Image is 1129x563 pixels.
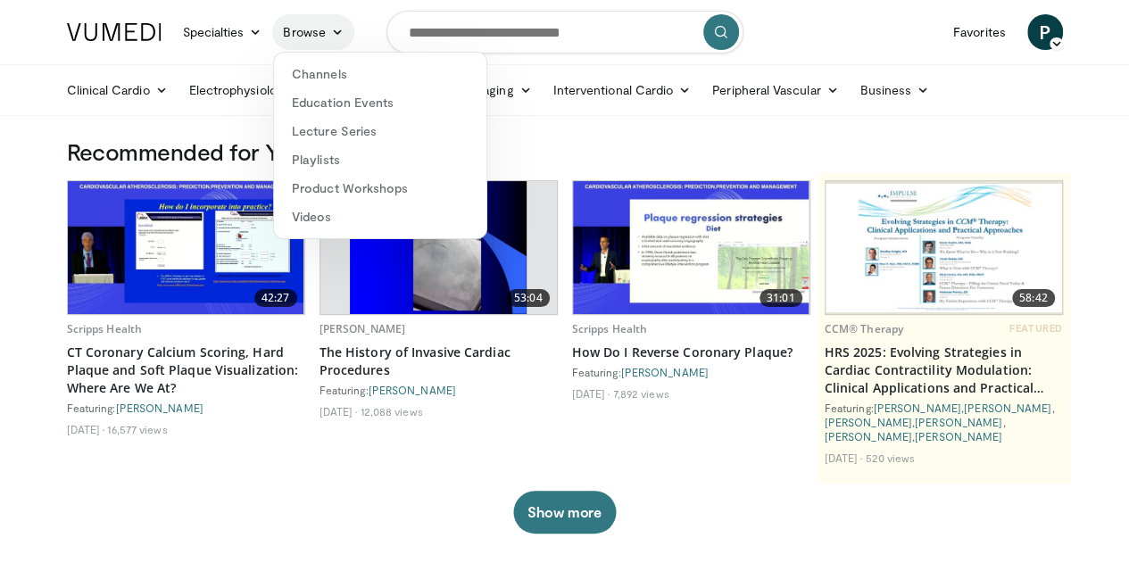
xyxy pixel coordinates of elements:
[67,344,305,397] a: CT Coronary Calcium Scoring, Hard Plaque and Soft Plaque Visualization: Where Are We At?
[67,137,1063,166] h3: Recommended for You
[865,451,915,465] li: 520 views
[572,365,810,379] div: Featuring:
[572,386,610,401] li: [DATE]
[116,402,203,414] a: [PERSON_NAME]
[573,181,809,314] img: 31adc9e7-5da4-4a43-a07f-d5170cdb9529.620x360_q85_upscale.jpg
[964,402,1051,414] a: [PERSON_NAME]
[68,181,304,314] a: 42:27
[320,404,358,418] li: [DATE]
[513,491,616,534] button: Show more
[320,181,557,314] a: 53:04
[850,72,941,108] a: Business
[612,386,668,401] li: 7,892 views
[572,321,648,336] a: Scripps Health
[825,321,903,336] a: CCM® Therapy
[825,344,1063,397] a: HRS 2025: Evolving Strategies in Cardiac Contractility Modulation: Clinical Applications and Prac...
[572,344,810,361] a: How Do I Reverse Coronary Plaque?
[825,430,912,443] a: [PERSON_NAME]
[67,23,162,41] img: VuMedi Logo
[543,72,702,108] a: Interventional Cardio
[272,14,354,50] a: Browse
[507,289,550,307] span: 53:04
[825,451,863,465] li: [DATE]
[68,181,304,314] img: 4ea3ec1a-320e-4f01-b4eb-a8bc26375e8f.620x360_q85_upscale.jpg
[458,72,543,108] a: Imaging
[178,72,319,108] a: Electrophysiology
[874,402,961,414] a: [PERSON_NAME]
[67,401,305,415] div: Featuring:
[386,11,743,54] input: Search topics, interventions
[274,60,486,88] a: Channels
[67,422,105,436] li: [DATE]
[67,321,143,336] a: Scripps Health
[760,289,802,307] span: 31:01
[1012,289,1055,307] span: 58:42
[1027,14,1063,50] a: P
[274,117,486,145] a: Lecture Series
[915,430,1002,443] a: [PERSON_NAME]
[56,72,178,108] a: Clinical Cardio
[273,52,487,239] div: Browse
[274,174,486,203] a: Product Workshops
[172,14,273,50] a: Specialties
[369,384,456,396] a: [PERSON_NAME]
[915,416,1002,428] a: [PERSON_NAME]
[274,145,486,174] a: Playlists
[254,289,297,307] span: 42:27
[107,422,167,436] li: 16,577 views
[826,184,1062,312] img: 3f694bbe-f46e-4e2a-ab7b-fff0935bbb6c.620x360_q85_upscale.jpg
[825,401,1063,443] div: Featuring: , , , , ,
[825,416,912,428] a: [PERSON_NAME]
[350,181,527,314] img: a9c9c892-6047-43b2-99ef-dda026a14e5f.620x360_q85_upscale.jpg
[320,321,406,336] a: [PERSON_NAME]
[1009,322,1062,335] span: FEATURED
[320,344,558,379] a: The History of Invasive Cardiac Procedures
[320,383,558,397] div: Featuring:
[274,203,486,231] a: Videos
[360,404,422,418] li: 12,088 views
[621,366,709,378] a: [PERSON_NAME]
[274,88,486,117] a: Education Events
[942,14,1017,50] a: Favorites
[573,181,809,314] a: 31:01
[826,181,1062,314] a: 58:42
[701,72,849,108] a: Peripheral Vascular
